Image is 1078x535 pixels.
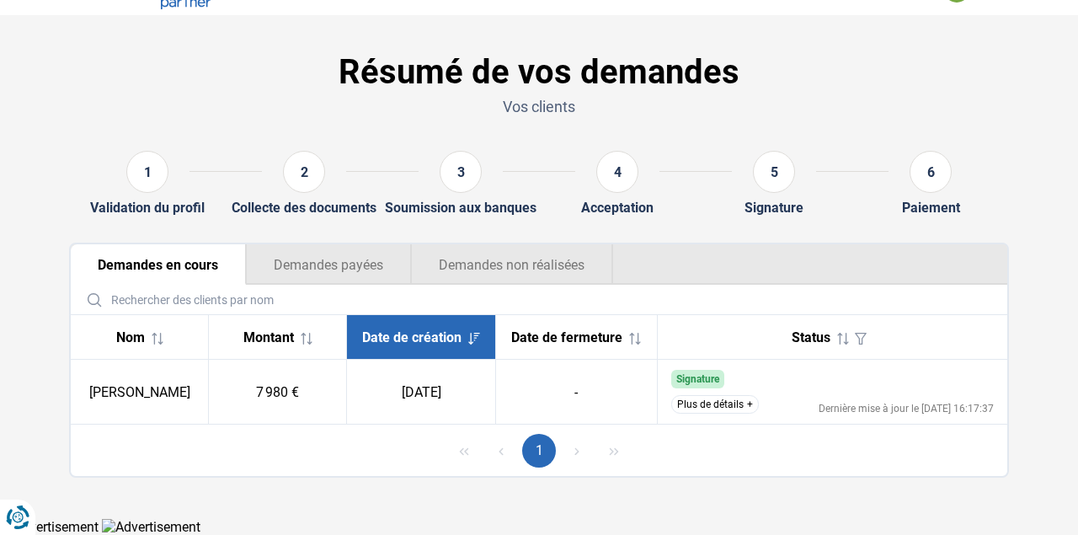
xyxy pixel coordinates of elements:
[671,395,759,414] button: Plus de détails
[69,52,1009,93] h1: Résumé de vos demandes
[511,329,622,345] span: Date de fermeture
[522,434,556,468] button: Page 1
[596,151,638,193] div: 4
[71,244,246,285] button: Demandes en cours
[744,200,803,216] div: Signature
[69,96,1009,117] p: Vos clients
[902,200,960,216] div: Paiement
[243,329,294,345] span: Montant
[209,360,347,425] td: 7 980 €
[77,285,1001,314] input: Rechercher des clients par nom
[792,329,830,345] span: Status
[447,434,481,468] button: First Page
[910,151,952,193] div: 6
[411,244,613,285] button: Demandes non réalisées
[102,519,200,535] img: Advertisement
[246,244,411,285] button: Demandes payées
[71,360,209,425] td: [PERSON_NAME]
[385,200,536,216] div: Soumission aux banques
[597,434,631,468] button: Last Page
[116,329,145,345] span: Nom
[753,151,795,193] div: 5
[676,373,719,385] span: Signature
[126,151,168,193] div: 1
[90,200,205,216] div: Validation du profil
[819,404,994,414] div: Dernière mise à jour le [DATE] 16:17:37
[232,200,376,216] div: Collecte des documents
[496,360,657,425] td: -
[440,151,482,193] div: 3
[560,434,594,468] button: Next Page
[484,434,518,468] button: Previous Page
[581,200,654,216] div: Acceptation
[347,360,496,425] td: [DATE]
[362,329,462,345] span: Date de création
[283,151,325,193] div: 2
